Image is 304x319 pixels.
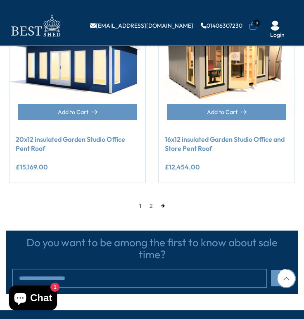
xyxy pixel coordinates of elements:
[145,200,157,212] a: 2
[201,23,242,29] a: 01406307230
[157,200,169,212] a: →
[271,270,292,286] button: Subscribe
[16,164,48,170] ins: £15,169.00
[165,164,200,170] ins: £12,454.00
[167,104,286,120] button: Add to Cart
[18,104,137,120] button: Add to Cart
[135,200,145,212] span: 1
[249,22,257,30] a: 0
[6,12,64,39] img: logo
[253,19,260,26] span: 0
[58,109,88,115] span: Add to Cart
[165,135,288,153] a: 16x12 insulated Garden Studio Office and Store Pent Roof
[7,286,59,312] inbox-online-store-chat: Shopify online store chat
[270,21,280,31] img: User Icon
[90,23,193,29] a: [EMAIL_ADDRESS][DOMAIN_NAME]
[207,109,237,115] span: Add to Cart
[16,135,139,153] a: 20x12 insulated Garden Studio Office Pent Roof
[270,32,285,38] a: Login
[12,237,292,260] h3: Do you want to be among the first to know about sale time?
